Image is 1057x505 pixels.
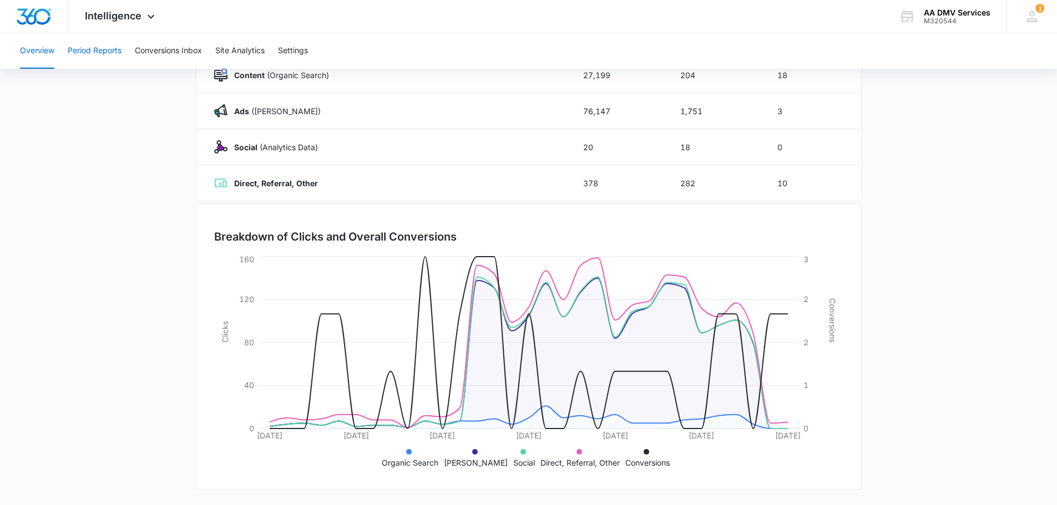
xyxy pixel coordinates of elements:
tspan: 0 [803,424,808,433]
tspan: 160 [239,254,254,264]
p: Social [513,457,535,468]
tspan: 3 [803,254,808,264]
td: 18 [764,57,861,93]
tspan: [DATE] [689,431,714,440]
img: Social [214,140,227,154]
strong: Direct, Referral, Other [234,178,318,188]
tspan: Clicks [220,321,229,343]
tspan: 1 [803,380,808,390]
p: ([PERSON_NAME]) [227,105,321,117]
button: Overview [20,33,54,69]
tspan: 0 [249,424,254,433]
tspan: 120 [239,294,254,304]
p: [PERSON_NAME] [444,457,508,468]
tspan: 2 [803,338,808,347]
td: 10 [764,165,861,201]
tspan: [DATE] [257,431,282,440]
tspan: 40 [244,380,254,390]
button: Period Reports [68,33,122,69]
strong: Social [234,142,257,152]
tspan: 80 [244,338,254,347]
span: Intelligence [85,10,141,22]
p: Direct, Referral, Other [540,457,620,468]
button: Site Analytics [215,33,265,69]
div: account id [924,17,990,25]
p: (Analytics Data) [227,141,318,153]
p: Organic Search [382,457,438,468]
td: 0 [764,129,861,165]
td: 3 [764,93,861,129]
td: 18 [667,129,764,165]
span: 1 [1035,4,1044,13]
tspan: [DATE] [429,431,455,440]
td: 20 [570,129,667,165]
td: 1,751 [667,93,764,129]
p: (Organic Search) [227,69,329,81]
div: account name [924,8,990,17]
img: Content [214,68,227,81]
td: 378 [570,165,667,201]
strong: Ads [234,106,249,116]
tspan: Conversions [828,298,837,343]
tspan: 2 [803,294,808,304]
strong: Content [234,70,265,80]
td: 76,147 [570,93,667,129]
td: 204 [667,57,764,93]
img: Ads [214,104,227,118]
tspan: [DATE] [775,431,801,440]
tspan: [DATE] [516,431,542,440]
tspan: [DATE] [343,431,368,440]
td: 27,199 [570,57,667,93]
button: Conversions Inbox [135,33,202,69]
tspan: [DATE] [602,431,628,440]
td: 282 [667,165,764,201]
h3: Breakdown of Clicks and Overall Conversions [214,228,457,245]
p: Conversions [625,457,670,468]
button: Settings [278,33,308,69]
div: notifications count [1035,4,1044,13]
